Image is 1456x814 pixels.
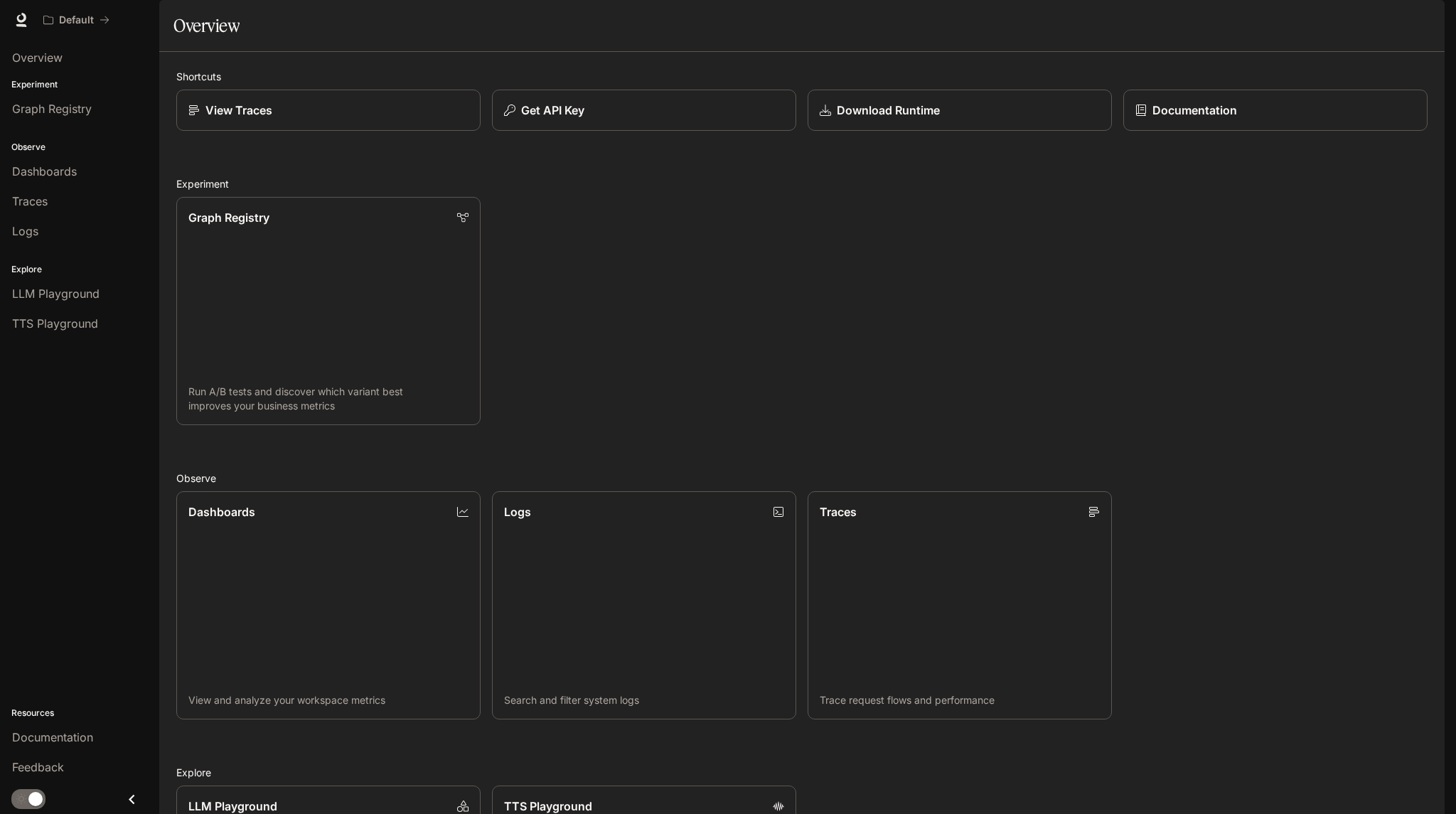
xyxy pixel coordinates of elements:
[820,693,1100,707] p: Trace request flows and performance
[37,6,116,34] button: All workspaces
[808,90,1112,131] a: Download Runtime
[188,209,269,226] p: Graph Registry
[492,491,796,719] a: LogsSearch and filter system logs
[808,491,1112,719] a: TracesTrace request flows and performance
[205,102,272,119] p: View Traces
[176,471,1428,486] h2: Observe
[176,197,481,425] a: Graph RegistryRun A/B tests and discover which variant best improves your business metrics
[1152,102,1237,119] p: Documentation
[176,69,1428,84] h2: Shortcuts
[188,385,469,413] p: Run A/B tests and discover which variant best improves your business metrics
[492,90,796,131] button: Get API Key
[521,102,584,119] p: Get API Key
[188,693,469,707] p: View and analyze your workspace metrics
[176,491,481,719] a: DashboardsView and analyze your workspace metrics
[176,176,1428,191] h2: Experiment
[1123,90,1428,131] a: Documentation
[820,503,857,520] p: Traces
[173,11,240,40] h1: Overview
[176,765,1428,780] h2: Explore
[59,14,94,26] p: Default
[188,503,255,520] p: Dashboards
[504,503,531,520] p: Logs
[504,693,784,707] p: Search and filter system logs
[176,90,481,131] a: View Traces
[837,102,940,119] p: Download Runtime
